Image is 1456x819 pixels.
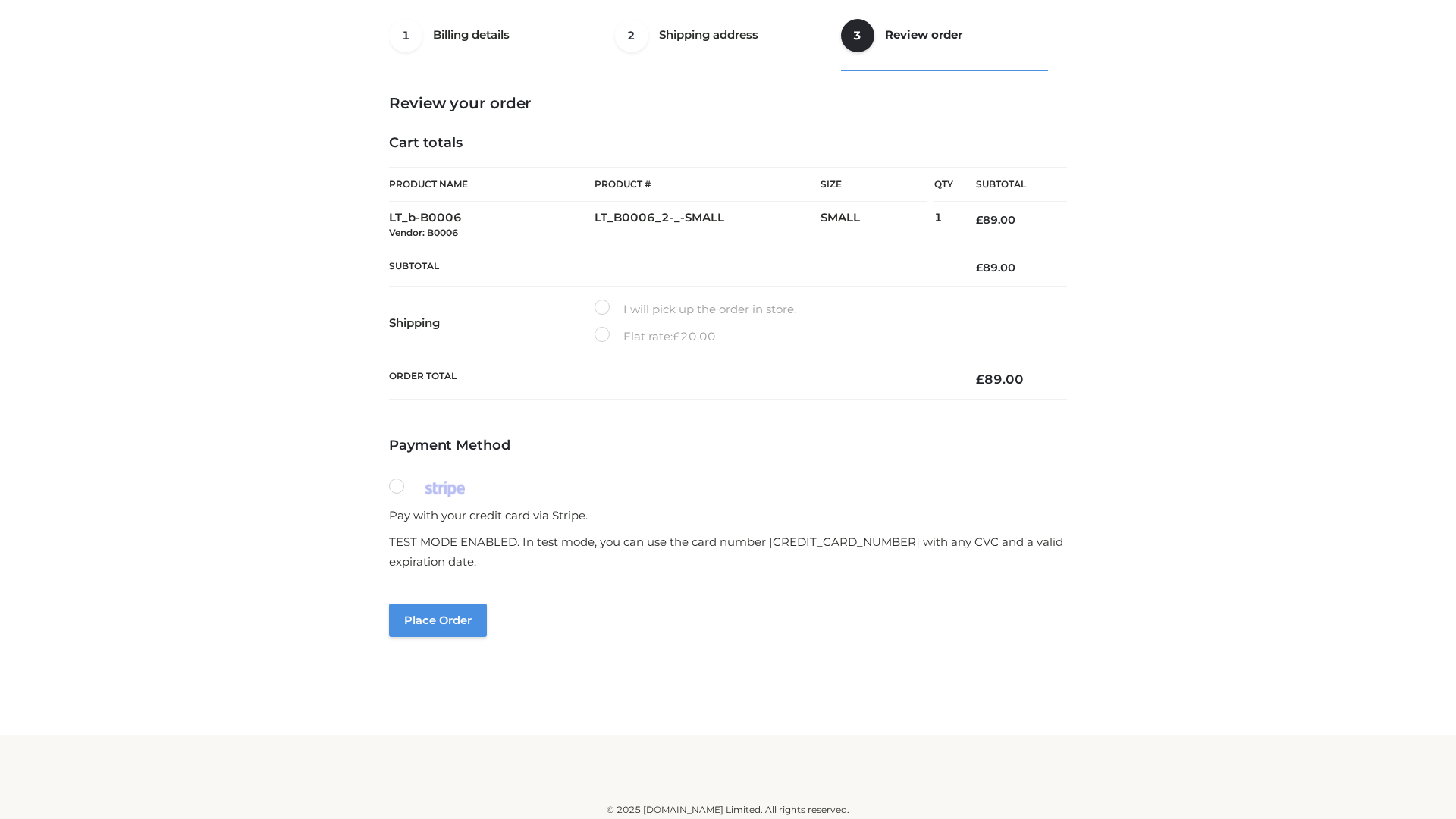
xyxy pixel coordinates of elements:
th: Subtotal [953,168,1067,202]
p: TEST MODE ENABLED. In test mode, you can use the card number [CREDIT_CARD_NUMBER] with any CVC an... [389,532,1067,571]
span: £ [976,213,983,227]
bdi: 89.00 [976,372,1024,387]
p: Pay with your credit card via Stripe. [389,506,1067,526]
span: £ [976,261,983,275]
h3: Review your order [389,94,1067,112]
label: I will pick up the order in store. [595,300,796,319]
td: LT_b-B0006 [389,202,595,249]
th: Subtotal [389,249,953,286]
th: Product # [595,167,821,202]
div: © 2025 [DOMAIN_NAME] Limited. All rights reserved. [225,802,1231,817]
bdi: 20.00 [673,329,716,344]
th: Size [821,168,927,202]
h4: Cart totals [389,135,1067,152]
label: Flat rate: [595,327,716,347]
small: Vendor: B0006 [389,227,458,238]
span: £ [976,372,984,387]
td: 1 [934,202,953,249]
bdi: 89.00 [976,261,1015,275]
th: Order Total [389,359,953,400]
td: LT_B0006_2-_-SMALL [595,202,821,249]
th: Product Name [389,167,595,202]
th: Qty [934,167,953,202]
bdi: 89.00 [976,213,1015,227]
h4: Payment Method [389,438,1067,454]
td: SMALL [821,202,934,249]
th: Shipping [389,287,595,359]
button: Place order [389,604,487,637]
span: £ [673,329,680,344]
